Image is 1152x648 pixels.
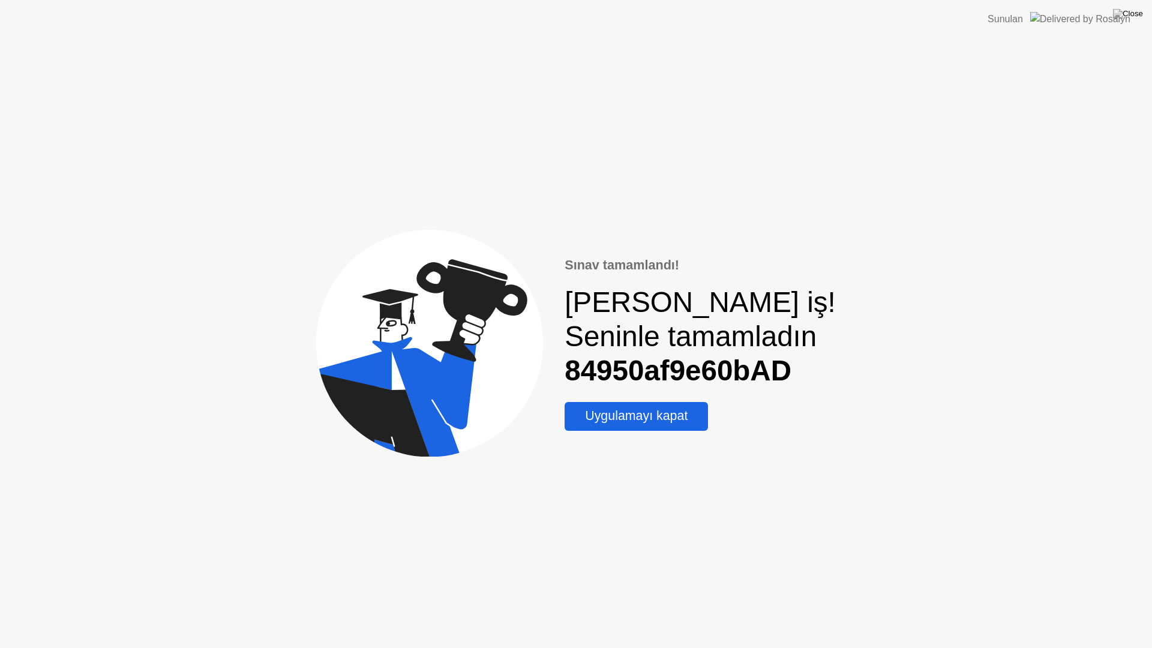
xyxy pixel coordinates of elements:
[1113,9,1143,19] img: Close
[565,256,836,275] div: Sınav tamamlandı!
[1030,12,1130,26] img: Delivered by Rosalyn
[988,12,1023,26] div: Sunulan
[565,402,708,431] button: Uygulamayı kapat
[565,285,836,388] div: [PERSON_NAME] iş! Seninle tamamladın
[565,355,791,386] b: 84950af9e60bAD
[568,409,704,424] div: Uygulamayı kapat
